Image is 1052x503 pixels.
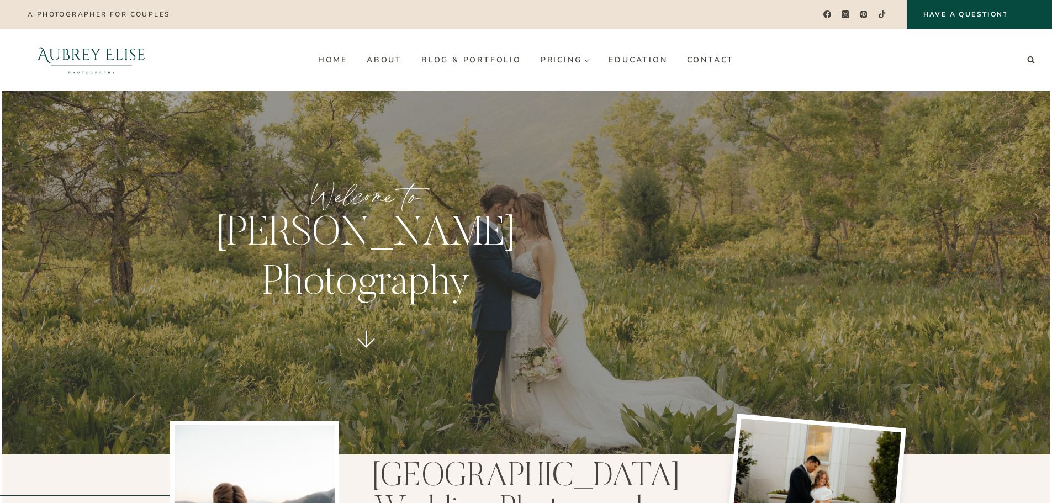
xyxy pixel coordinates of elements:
a: Home [308,51,357,68]
a: Contact [677,51,744,68]
a: Education [599,51,677,68]
p: A photographer for couples [28,10,170,18]
nav: Primary [308,51,743,68]
a: About [357,51,411,68]
span: Pricing [541,56,590,64]
a: Pinterest [856,7,872,23]
p: [PERSON_NAME] Photography [180,211,552,309]
a: Instagram [838,7,854,23]
img: Aubrey Elise Photography [13,29,170,91]
a: TikTok [874,7,890,23]
a: Facebook [819,7,835,23]
a: Blog & Portfolio [411,51,531,68]
a: Pricing [531,51,599,68]
button: View Search Form [1023,52,1039,68]
p: Welcome to [180,175,552,216]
